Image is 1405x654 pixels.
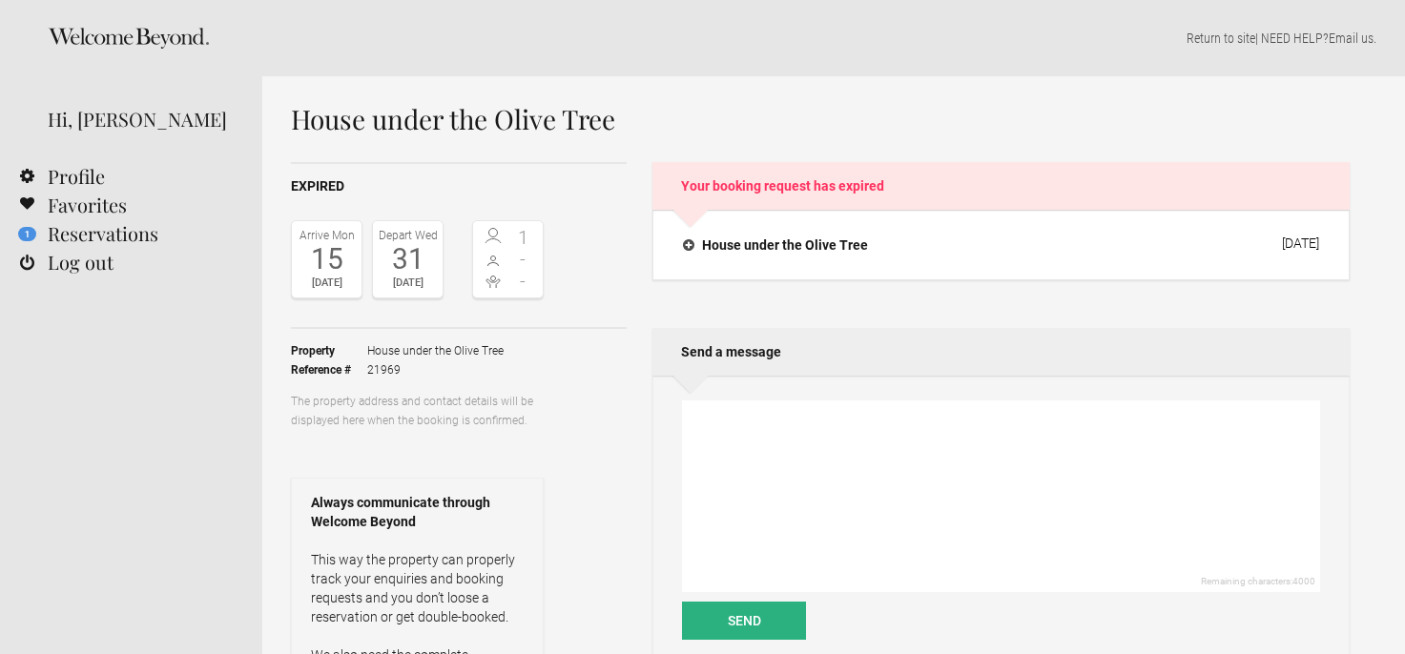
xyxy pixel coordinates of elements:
button: Send [682,602,806,640]
strong: Always communicate through Welcome Beyond [311,493,524,531]
div: Hi, [PERSON_NAME] [48,105,234,133]
span: - [508,272,539,291]
button: House under the Olive Tree [DATE] [668,225,1334,265]
strong: Reference # [291,360,367,379]
div: [DATE] [297,274,357,293]
p: The property address and contact details will be displayed here when the booking is confirmed. [291,392,544,430]
h4: House under the Olive Tree [683,235,868,255]
div: Arrive Mon [297,226,357,245]
h2: Your booking request has expired [652,162,1350,210]
span: 1 [508,228,539,247]
h2: Send a message [652,328,1350,376]
div: 15 [297,245,357,274]
span: House under the Olive Tree [367,341,504,360]
h1: House under the Olive Tree [291,105,1350,133]
div: 31 [378,245,438,274]
flynt-notification-badge: 1 [18,227,36,241]
h2: expired [291,176,627,196]
a: Return to site [1187,31,1255,46]
span: - [508,250,539,269]
span: 21969 [367,360,504,379]
div: Depart Wed [378,226,438,245]
a: Email us [1329,31,1374,46]
strong: Property [291,341,367,360]
div: [DATE] [378,274,438,293]
div: [DATE] [1282,235,1319,251]
p: | NEED HELP? . [291,29,1376,48]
